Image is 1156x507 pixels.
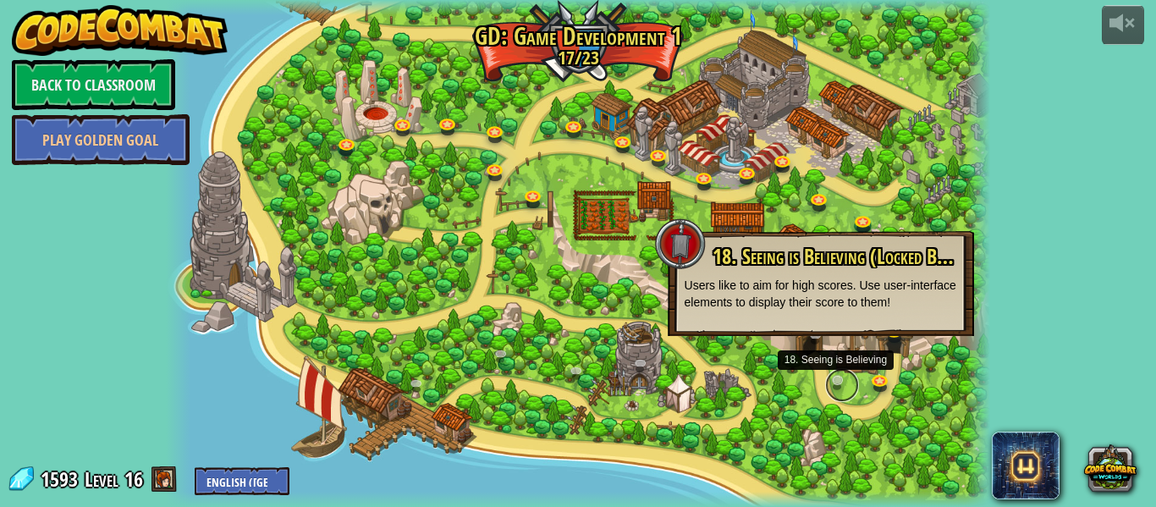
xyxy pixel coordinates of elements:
[85,466,118,493] span: Level
[685,277,957,311] p: Users like to aim for high scores. Use user-interface elements to display their score to them!
[124,466,143,493] span: 16
[1102,5,1144,45] button: Adjust volume
[12,114,190,165] a: Play Golden Goal
[713,242,1007,271] span: 18. Seeing is Believing (Locked By Teacher)
[12,59,175,110] a: Back to Classroom
[41,466,83,493] span: 1593
[12,5,228,56] img: CodeCombat - Learn how to code by playing a game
